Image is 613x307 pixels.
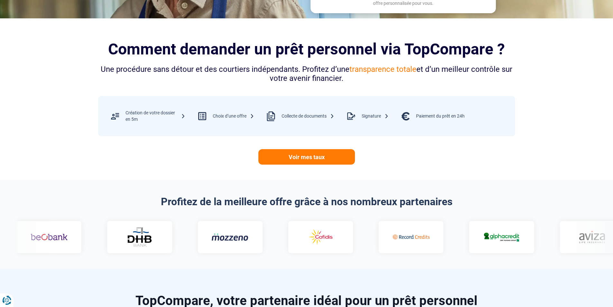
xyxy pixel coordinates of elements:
[258,149,355,165] a: Voir mes taux
[125,110,185,122] div: Création de votre dossier en 5m
[302,228,339,246] img: Cofidis
[393,228,430,246] img: Record credits
[98,196,515,208] h2: Profitez de la meilleure offre grâce à nos nombreux partenaires
[212,233,249,241] img: Mozzeno
[98,40,515,58] h2: Comment demander un prêt personnel via TopCompare ?
[416,113,465,120] div: Paiement du prêt en 24h
[362,113,389,120] div: Signature
[127,227,153,247] img: DHB Bank
[282,113,334,120] div: Collecte de documents
[483,231,520,243] img: Alphacredit
[213,113,254,120] div: Choix d’une offre
[98,65,515,83] div: Une procédure sans détour et des courtiers indépendants. Profitez d’une et d’un meilleur contrôle...
[349,65,416,74] span: transparence totale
